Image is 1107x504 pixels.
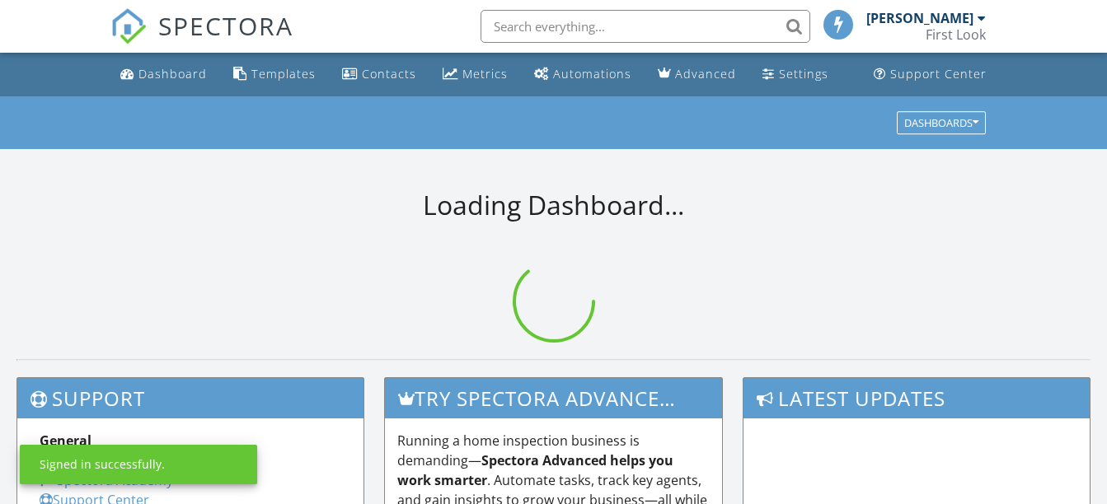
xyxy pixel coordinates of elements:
[867,59,993,90] a: Support Center
[251,66,316,82] div: Templates
[158,8,293,43] span: SPECTORA
[436,59,514,90] a: Metrics
[926,26,986,43] div: First Look
[651,59,743,90] a: Advanced
[779,66,828,82] div: Settings
[114,59,213,90] a: Dashboard
[40,456,165,473] div: Signed in successfully.
[227,59,322,90] a: Templates
[385,378,721,418] h3: Try spectora advanced [DATE]
[756,59,835,90] a: Settings
[397,451,673,489] strong: Spectora Advanced helps you work smarter
[40,432,91,450] strong: General
[17,378,364,418] h3: Support
[362,66,416,82] div: Contacts
[462,66,508,82] div: Metrics
[866,10,973,26] div: [PERSON_NAME]
[675,66,736,82] div: Advanced
[110,22,293,57] a: SPECTORA
[110,8,147,44] img: The Best Home Inspection Software - Spectora
[897,111,986,134] button: Dashboards
[553,66,631,82] div: Automations
[335,59,423,90] a: Contacts
[528,59,638,90] a: Automations (Basic)
[138,66,207,82] div: Dashboard
[904,117,978,128] div: Dashboards
[890,66,987,82] div: Support Center
[481,10,810,43] input: Search everything...
[743,378,1090,418] h3: Latest Updates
